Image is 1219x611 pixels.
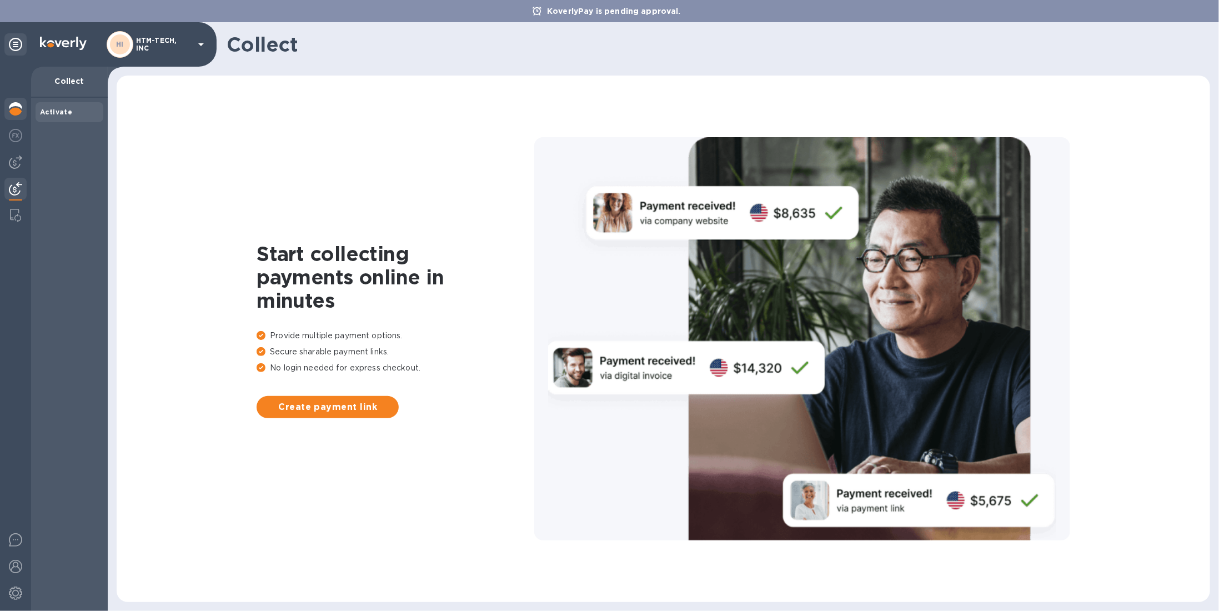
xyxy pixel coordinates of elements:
[40,37,87,50] img: Logo
[541,6,686,17] p: KoverlyPay is pending approval.
[40,108,72,116] b: Activate
[4,33,27,56] div: Unpin categories
[257,396,399,418] button: Create payment link
[265,400,390,414] span: Create payment link
[257,362,534,374] p: No login needed for express checkout.
[257,330,534,342] p: Provide multiple payment options.
[116,40,124,48] b: HI
[9,129,22,142] img: Foreign exchange
[227,33,1201,56] h1: Collect
[40,76,99,87] p: Collect
[257,242,534,312] h1: Start collecting payments online in minutes
[257,346,534,358] p: Secure sharable payment links.
[136,37,192,52] p: HTM-TECH, INC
